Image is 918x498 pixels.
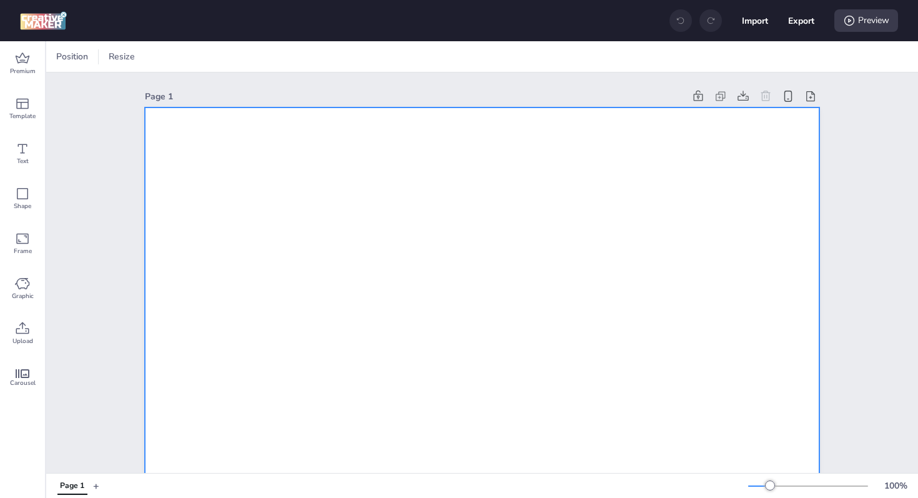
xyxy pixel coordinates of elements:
span: Template [9,111,36,121]
div: Preview [834,9,898,32]
img: logo Creative Maker [20,11,67,30]
button: + [93,475,99,497]
span: Resize [106,50,137,63]
span: Shape [14,201,31,211]
button: Import [742,7,768,34]
span: Position [54,50,91,63]
span: Graphic [12,291,34,301]
div: Page 1 [60,481,84,492]
div: Page 1 [145,90,684,103]
span: Premium [10,66,36,76]
div: Tabs [51,475,93,497]
span: Frame [14,246,32,256]
div: 100 % [881,479,911,492]
button: Export [788,7,814,34]
span: Carousel [10,378,36,388]
span: Upload [12,336,33,346]
span: Text [17,156,29,166]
